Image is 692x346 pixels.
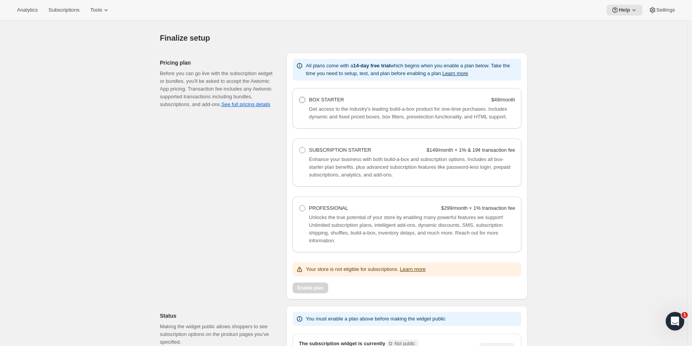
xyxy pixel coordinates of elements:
[17,7,38,13] span: Analytics
[309,214,503,243] span: Unlocks the true potential of your store by enabling many powerful features we support! Unlimited...
[160,312,274,320] h2: Status
[619,7,630,13] span: Help
[682,312,688,318] span: 1
[353,63,390,69] b: 14-day free trial
[309,97,344,103] span: BOX STARTER
[306,62,518,77] p: All plans come with a which begins when you enable a plan below. Take the time you need to setup,...
[48,7,79,13] span: Subscriptions
[160,59,274,67] h2: Pricing plan
[309,147,371,153] span: SUBSCRIPTION STARTER
[44,5,84,15] button: Subscriptions
[441,205,515,211] strong: $299/month + 1% transaction fee
[306,265,426,273] p: Your store is not eligible for subscriptions.
[656,7,675,13] span: Settings
[160,34,210,42] span: Finalize setup
[644,5,680,15] button: Settings
[160,323,274,346] p: Making the widget public allows shoppers to see subscription options on the product pages you’ve ...
[309,205,348,211] span: PROFESSIONAL
[221,101,270,107] a: See full pricing details
[309,106,507,120] span: Get access to the industry's leading build-a-box product for one-time purchases. Includes dynamic...
[492,97,515,103] strong: $49/month
[606,5,642,15] button: Help
[427,147,515,153] strong: $149/month + 1% & 19¢ transaction fee
[306,315,445,323] p: You must enable a plan above before making the widget public
[12,5,42,15] button: Analytics
[86,5,115,15] button: Tools
[442,70,468,76] button: Learn more
[400,266,425,272] a: Learn more
[309,156,510,178] span: Enhance your business with both build-a-box and subscription options. Includes all box-starter pl...
[666,312,684,331] iframe: Intercom live chat
[160,70,274,108] div: Before you can go live with the subscription widget or bundles, you'll be asked to accept the Awt...
[90,7,102,13] span: Tools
